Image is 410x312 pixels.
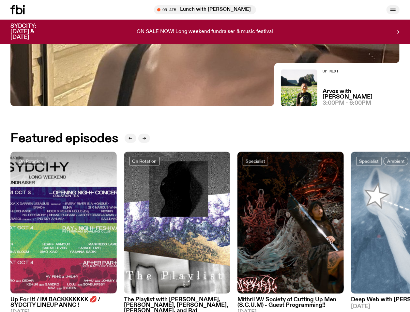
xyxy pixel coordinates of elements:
h2: Featured episodes [10,133,118,145]
h3: Up For It! / IM BACKKKKKKK 💋 / SYDCITY LINEUP ANNC ! [10,297,117,308]
span: Specialist [359,159,379,164]
h3: SYDCITY: [DATE] & [DATE] [10,23,52,40]
h2: Up Next [323,70,400,73]
a: Ambient [384,157,408,165]
button: On AirLunch with [PERSON_NAME] [154,5,256,14]
span: On Rotation [132,159,157,164]
a: Specialist [356,157,382,165]
p: ON SALE NOW! Long weekend fundraiser & music festival [137,29,273,35]
span: On Rotation [19,159,43,164]
span: 3:00pm - 6:00pm [323,101,371,106]
a: On Rotation [16,157,46,165]
span: Ambient [387,159,405,164]
span: Specialist [246,159,265,164]
a: On Rotation [129,157,159,165]
h3: Mithril W/ Society of Cutting Up Men (S.C.U.M) - Guest Programming!! [237,297,344,308]
img: Bri is smiling and wearing a black t-shirt. She is standing in front of a lush, green field. Ther... [281,70,317,106]
a: Arvos with [PERSON_NAME] [323,89,400,100]
a: Specialist [243,157,268,165]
